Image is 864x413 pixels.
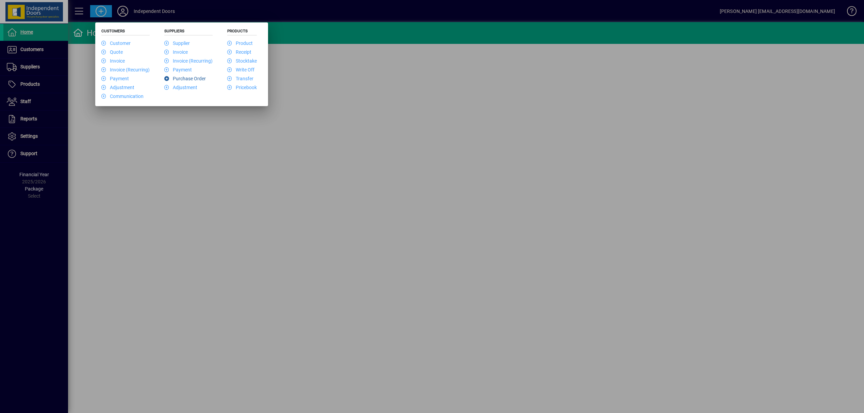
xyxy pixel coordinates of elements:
h5: Suppliers [164,29,213,35]
h5: Customers [101,29,150,35]
a: Stocktake [227,58,257,64]
h5: Products [227,29,257,35]
a: Transfer [227,76,253,81]
a: Communication [101,94,144,99]
a: Invoice (Recurring) [164,58,213,64]
a: Invoice (Recurring) [101,67,150,72]
a: Invoice [164,49,188,55]
a: Payment [164,67,192,72]
a: Supplier [164,40,190,46]
a: Write Off [227,67,254,72]
a: Adjustment [164,85,197,90]
a: Receipt [227,49,251,55]
a: Pricebook [227,85,257,90]
a: Adjustment [101,85,134,90]
a: Product [227,40,253,46]
a: Payment [101,76,129,81]
a: Purchase Order [164,76,206,81]
a: Invoice [101,58,125,64]
a: Customer [101,40,131,46]
a: Quote [101,49,123,55]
